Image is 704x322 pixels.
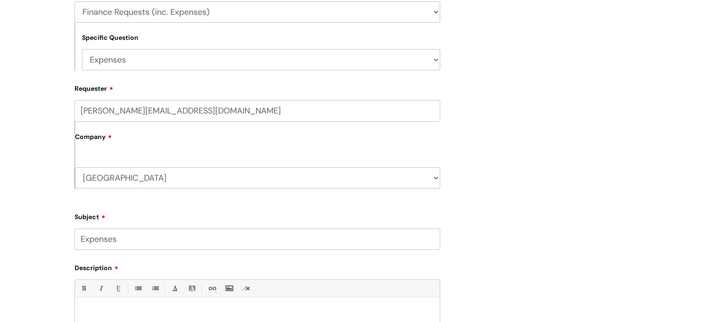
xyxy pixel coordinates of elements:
[186,283,198,294] a: Back Color
[223,283,235,294] a: Insert Image...
[75,82,440,93] label: Requester
[149,283,161,294] a: 1. Ordered List (Ctrl-Shift-8)
[78,283,89,294] a: Bold (Ctrl-B)
[75,100,440,121] input: Email
[240,283,252,294] a: Remove formatting (Ctrl-\)
[169,283,181,294] a: Font Color
[75,130,440,151] label: Company
[75,261,440,272] label: Description
[132,283,143,294] a: • Unordered List (Ctrl-Shift-7)
[75,210,440,221] label: Subject
[82,34,138,42] label: Specific Question
[206,283,218,294] a: Link
[112,283,124,294] a: Underline(Ctrl-U)
[95,283,106,294] a: Italic (Ctrl-I)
